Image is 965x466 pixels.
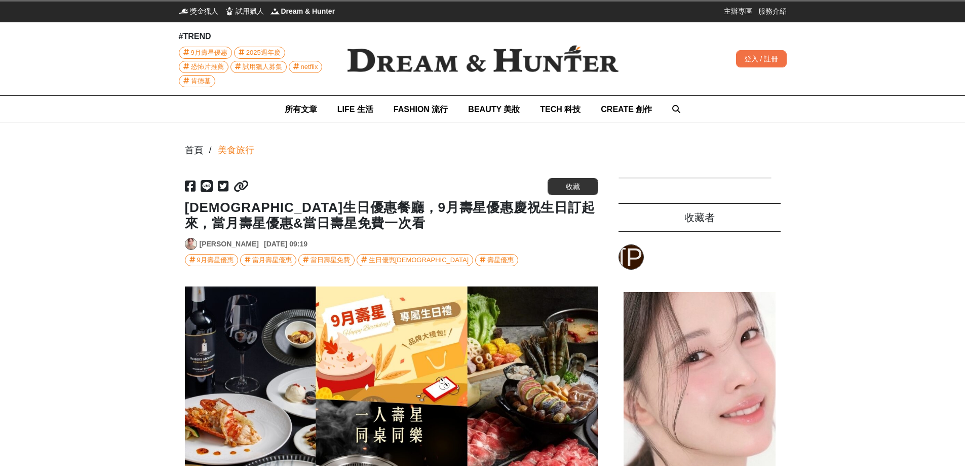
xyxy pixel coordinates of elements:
[209,144,212,157] div: /
[179,30,331,43] div: #TREND
[179,6,218,16] a: 獎金獵人獎金獵人
[289,61,323,73] a: netflix
[601,105,652,114] span: CREATE 創作
[185,238,197,249] img: Avatar
[540,96,581,123] a: TECH 科技
[191,47,227,58] span: 9月壽星優惠
[475,254,518,266] a: 壽星優惠
[285,96,317,123] a: 所有文章
[234,47,285,59] a: 2025週年慶
[185,144,203,157] div: 首頁
[540,105,581,114] span: TECH 科技
[724,6,752,16] a: 主辦專區
[252,255,292,266] div: 當月壽星優惠
[281,6,335,16] span: Dream & Hunter
[331,29,635,89] img: Dream & Hunter
[200,239,259,249] a: [PERSON_NAME]
[357,254,473,266] a: 生日優惠[DEMOGRAPHIC_DATA]
[224,6,235,16] img: 試用獵人
[487,255,514,266] div: 壽星優惠
[191,76,211,87] span: 肯德基
[191,61,224,73] span: 恐怖片推薦
[468,96,520,123] a: BEAUTY 美妝
[179,61,228,73] a: 恐怖片推薦
[337,105,373,114] span: LIFE 生活
[684,212,715,223] span: 收藏者
[185,254,238,266] a: 9月壽星優惠
[758,6,787,16] a: 服務介紹
[185,200,598,231] h1: [DEMOGRAPHIC_DATA]生日優惠餐廳，9月壽星優惠慶祝生日訂起來，當月壽星優惠&當日壽星免費一次看
[601,96,652,123] a: CREATE 創作
[246,47,281,58] span: 2025週年慶
[270,6,280,16] img: Dream & Hunter
[190,6,218,16] span: 獎金獵人
[394,96,448,123] a: FASHION 流行
[736,50,787,67] div: 登入 / 註冊
[236,6,264,16] span: 試用獵人
[218,144,254,157] a: 美食旅行
[270,6,335,16] a: Dream & HunterDream & Hunter
[394,105,448,114] span: FASHION 流行
[619,244,644,270] a: [PERSON_NAME]
[301,61,318,73] span: netflix
[230,61,287,73] a: 試用獵人募集
[337,96,373,123] a: LIFE 生活
[468,105,520,114] span: BEAUTY 美妝
[224,6,264,16] a: 試用獵人試用獵人
[240,254,296,266] a: 當月壽星優惠
[179,47,232,59] a: 9月壽星優惠
[298,254,355,266] a: 當日壽星免費
[179,75,215,87] a: 肯德基
[369,255,469,266] div: 生日優惠[DEMOGRAPHIC_DATA]
[179,6,189,16] img: 獎金獵人
[285,105,317,114] span: 所有文章
[243,61,282,73] span: 試用獵人募集
[185,238,197,250] a: Avatar
[197,255,234,266] div: 9月壽星優惠
[548,178,598,195] button: 收藏
[311,255,350,266] div: 當日壽星免費
[264,239,307,249] div: [DATE] 09:19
